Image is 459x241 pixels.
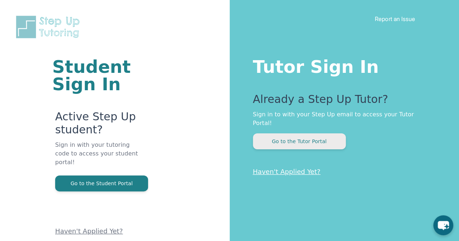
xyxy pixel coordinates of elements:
button: chat-button [433,215,453,235]
h1: Student Sign In [52,58,143,93]
img: Step Up Tutoring horizontal logo [15,14,84,40]
p: Already a Step Up Tutor? [253,93,430,110]
a: Go to the Tutor Portal [253,138,346,145]
h1: Tutor Sign In [253,55,430,75]
p: Sign in with your tutoring code to access your student portal! [55,141,143,175]
button: Go to the Tutor Portal [253,133,346,149]
p: Sign in to with your Step Up email to access your Tutor Portal! [253,110,430,128]
a: Haven't Applied Yet? [55,227,123,235]
a: Report an Issue [375,15,415,22]
a: Go to the Student Portal [55,180,148,187]
p: Active Step Up student? [55,110,143,141]
button: Go to the Student Portal [55,175,148,191]
a: Haven't Applied Yet? [253,168,321,175]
